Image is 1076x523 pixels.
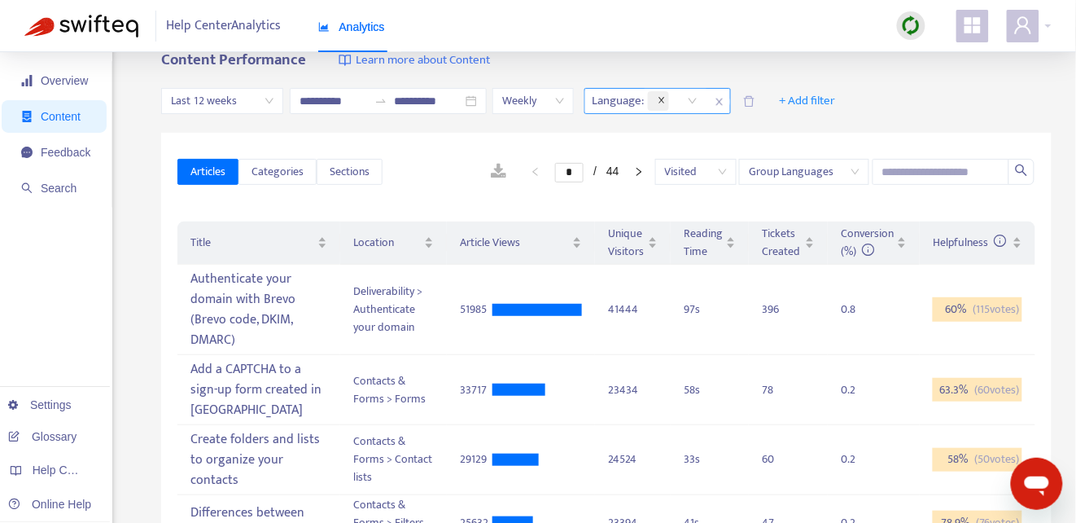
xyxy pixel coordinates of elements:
img: Swifteq [24,15,138,37]
span: to [374,94,387,108]
span: Articles [190,163,225,181]
td: Deliverability > Authenticate your domain [340,265,448,355]
span: Weekly [502,89,564,113]
div: 29129 [460,450,492,468]
th: Unique Visitors [595,222,671,265]
span: Overview [41,74,88,87]
span: Visited [665,160,727,184]
span: right [634,167,644,177]
span: close [658,96,666,106]
div: 33717 [460,381,492,399]
div: 51985 [460,301,492,319]
span: appstore [963,15,982,35]
a: Glossary [8,430,77,443]
span: Content [41,110,81,123]
a: Learn more about Content [339,51,490,70]
span: Group Languages [749,160,859,184]
a: Online Help [8,498,91,511]
span: search [1015,164,1028,177]
span: ( 50 votes) [974,450,1019,468]
span: search [21,182,33,194]
span: delete [743,95,755,108]
span: Title [190,234,313,252]
span: Last 12 weeks [171,89,273,113]
span: Help Center Analytics [167,11,282,42]
div: 0.2 [841,450,873,468]
span: close [709,92,730,112]
span: Unique Visitors [608,225,645,261]
div: 23434 [608,381,658,399]
span: ( 115 votes) [973,301,1019,319]
span: area-chart [318,21,330,33]
span: Tickets Created [762,225,802,261]
div: 396 [762,301,794,319]
button: Categories [238,159,317,185]
div: 41444 [608,301,658,319]
span: Conversion (%) [841,224,894,261]
span: ( 60 votes) [974,381,1019,399]
td: Contacts & Forms > Forms [340,355,448,425]
span: Learn more about Content [356,51,490,70]
span: container [21,111,33,122]
span: Reading Time [684,225,723,261]
span: message [21,147,33,158]
span: Location [353,234,422,252]
div: 60 [762,450,794,468]
span: Search [41,182,77,195]
th: Reading Time [671,222,749,265]
div: Create folders and lists to organize your contacts [190,426,326,494]
li: 1/44 [555,162,619,182]
span: Feedback [41,146,90,159]
div: 63.3 % [933,378,1022,402]
span: user [1013,15,1033,35]
button: right [626,162,652,182]
th: Tickets Created [749,222,828,265]
span: / [593,165,597,178]
b: Content Performance [161,47,306,73]
div: 97 s [684,301,736,319]
span: + Add filter [780,91,836,111]
span: Helpfulness [933,233,1007,252]
span: Help Centers [33,464,99,477]
button: left [523,162,549,182]
button: Articles [177,159,238,185]
li: Previous Page [523,162,549,182]
th: Title [177,222,339,265]
button: Sections [317,159,383,185]
div: 0.8 [841,301,873,319]
img: sync.dc5367851b00ba804db3.png [901,15,921,36]
span: Language : [585,89,646,113]
div: 58 s [684,381,736,399]
span: signal [21,75,33,86]
span: left [531,167,540,177]
div: 60 % [933,297,1022,322]
span: Article Views [460,234,569,252]
td: Contacts & Forms > Contact lists [340,425,448,495]
div: Authenticate your domain with Brevo (Brevo code, DKIM, DMARC) [190,266,326,354]
a: Settings [8,398,72,411]
button: + Add filter [768,88,848,114]
span: swap-right [374,94,387,108]
span: Categories [252,163,304,181]
span: Sections [330,163,370,181]
div: 0.2 [841,381,873,399]
th: Location [340,222,448,265]
div: 24524 [608,450,658,468]
div: 58 % [933,448,1022,472]
iframe: Button to launch messaging window [1011,458,1063,510]
div: 78 [762,381,794,399]
th: Article Views [447,222,595,265]
span: Analytics [318,20,385,33]
li: Next Page [626,162,652,182]
div: Add a CAPTCHA to a sign-up form created in [GEOGRAPHIC_DATA] [190,356,326,424]
div: 33 s [684,450,736,468]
